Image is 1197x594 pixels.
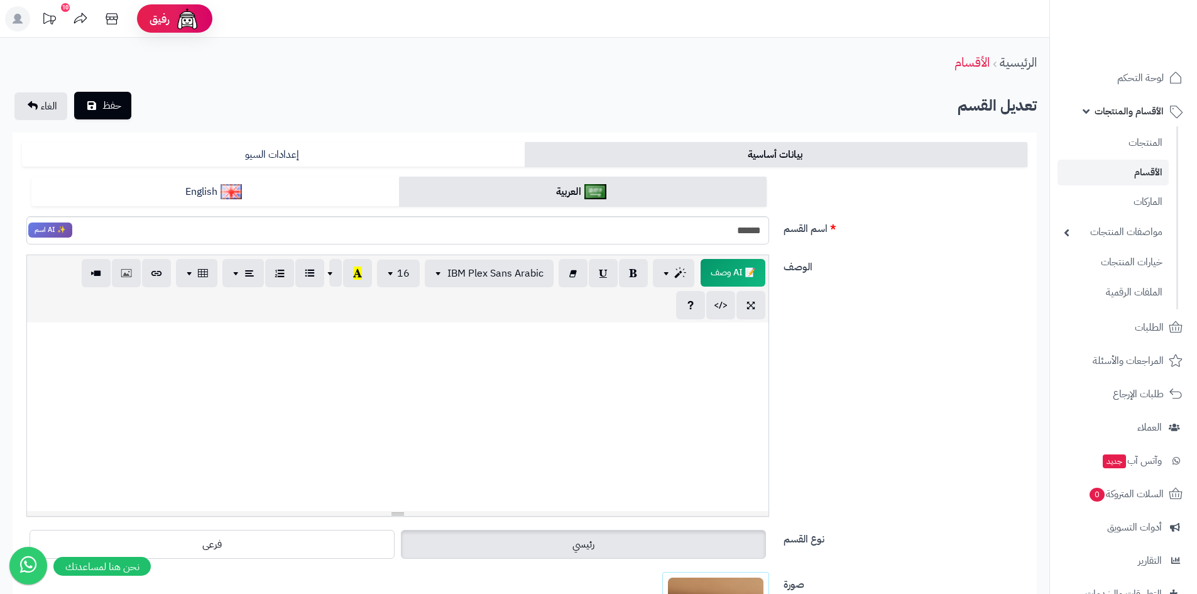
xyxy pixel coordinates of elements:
a: العملاء [1058,412,1189,443]
b: تعديل القسم [958,94,1037,117]
img: ai-face.png [175,6,200,31]
img: English [221,184,243,199]
a: الماركات [1058,189,1169,216]
label: صورة [779,572,1032,592]
a: أدوات التسويق [1058,512,1189,542]
span: 0 [1090,488,1105,502]
span: العملاء [1137,419,1162,436]
span: المراجعات والأسئلة [1093,352,1164,370]
a: الغاء [14,92,67,120]
span: جديد [1103,454,1126,468]
span: أدوات التسويق [1107,519,1162,536]
a: الرئيسية [1000,53,1037,72]
a: وآتس آبجديد [1058,446,1189,476]
label: اسم القسم [779,216,1032,236]
span: السلات المتروكة [1088,485,1164,503]
span: 16 [397,266,410,281]
button: 16 [377,260,420,287]
span: رفيق [150,11,170,26]
span: لوحة التحكم [1117,69,1164,87]
a: لوحة التحكم [1058,63,1189,93]
span: الأقسام والمنتجات [1095,102,1164,120]
a: مواصفات المنتجات [1058,219,1169,246]
a: التقارير [1058,546,1189,576]
span: الطلبات [1135,319,1164,336]
a: خيارات المنتجات [1058,249,1169,276]
span: رئيسي [572,537,594,552]
span: طلبات الإرجاع [1113,385,1164,403]
span: فرعى [202,537,222,552]
label: الوصف [779,255,1032,275]
div: 10 [61,3,70,12]
a: الملفات الرقمية [1058,279,1169,306]
a: المنتجات [1058,129,1169,157]
span: انقر لاستخدام رفيقك الذكي [28,223,72,238]
a: طلبات الإرجاع [1058,379,1189,409]
span: انقر لاستخدام رفيقك الذكي [701,259,765,287]
a: الطلبات [1058,312,1189,343]
a: الأقسام [954,53,990,72]
label: نوع القسم [779,527,1032,547]
a: الأقسام [1058,160,1169,185]
span: التقارير [1138,552,1162,569]
img: العربية [584,184,606,199]
span: IBM Plex Sans Arabic [447,266,544,281]
a: المراجعات والأسئلة [1058,346,1189,376]
a: السلات المتروكة0 [1058,479,1189,509]
span: الغاء [41,99,57,114]
button: حفظ [74,92,131,119]
span: حفظ [102,98,121,113]
button: IBM Plex Sans Arabic [425,260,554,287]
a: بيانات أساسية [525,142,1027,167]
a: إعدادات السيو [22,142,525,167]
a: تحديثات المنصة [33,6,65,35]
span: وآتس آب [1101,452,1162,470]
a: العربية [399,177,767,207]
a: English [31,177,399,207]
